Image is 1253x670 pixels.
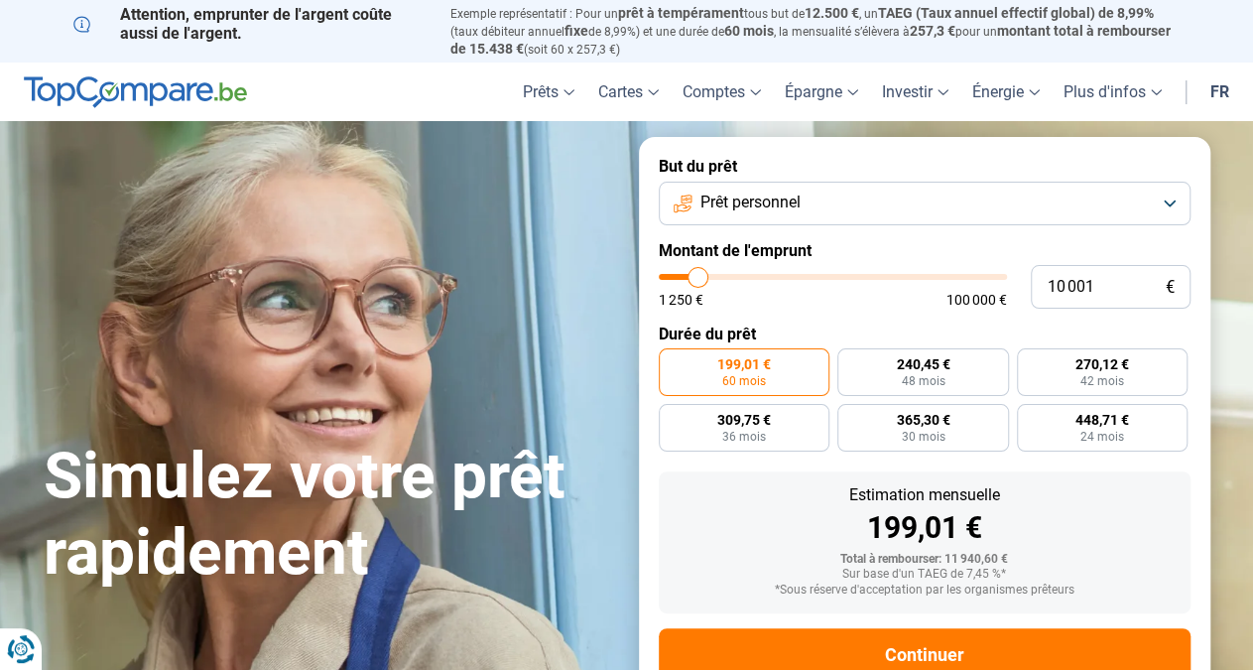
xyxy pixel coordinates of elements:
[659,241,1190,260] label: Montant de l'emprunt
[659,293,703,307] span: 1 250 €
[675,487,1175,503] div: Estimation mensuelle
[896,357,949,371] span: 240,45 €
[717,413,771,427] span: 309,75 €
[675,568,1175,582] div: Sur base d'un TAEG de 7,45 %*
[901,431,944,443] span: 30 mois
[1198,63,1241,121] a: fr
[73,5,427,43] p: Attention, emprunter de l'argent coûte aussi de l'argent.
[1080,431,1124,443] span: 24 mois
[878,5,1154,21] span: TAEG (Taux annuel effectif global) de 8,99%
[717,357,771,371] span: 199,01 €
[700,192,801,213] span: Prêt personnel
[586,63,671,121] a: Cartes
[870,63,960,121] a: Investir
[722,431,766,443] span: 36 mois
[671,63,773,121] a: Comptes
[960,63,1052,121] a: Énergie
[659,157,1190,176] label: But du prêt
[1075,357,1129,371] span: 270,12 €
[659,325,1190,343] label: Durée du prêt
[724,23,774,39] span: 60 mois
[511,63,586,121] a: Prêts
[659,182,1190,225] button: Prêt personnel
[1080,375,1124,387] span: 42 mois
[618,5,744,21] span: prêt à tempérament
[24,76,247,108] img: TopCompare
[564,23,588,39] span: fixe
[1052,63,1174,121] a: Plus d'infos
[675,584,1175,598] div: *Sous réserve d'acceptation par les organismes prêteurs
[450,5,1181,58] p: Exemple représentatif : Pour un tous but de , un (taux débiteur annuel de 8,99%) et une durée de ...
[946,293,1007,307] span: 100 000 €
[1166,279,1175,296] span: €
[722,375,766,387] span: 60 mois
[901,375,944,387] span: 48 mois
[675,553,1175,567] div: Total à rembourser: 11 940,60 €
[805,5,859,21] span: 12.500 €
[450,23,1171,57] span: montant total à rembourser de 15.438 €
[44,439,615,592] h1: Simulez votre prêt rapidement
[675,513,1175,543] div: 199,01 €
[896,413,949,427] span: 365,30 €
[910,23,955,39] span: 257,3 €
[773,63,870,121] a: Épargne
[1075,413,1129,427] span: 448,71 €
